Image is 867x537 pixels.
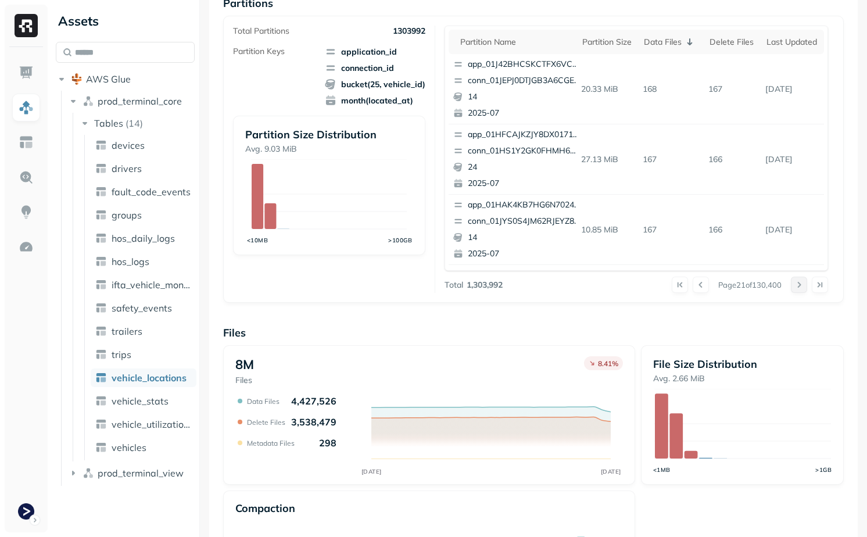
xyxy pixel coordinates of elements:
p: 14 [468,232,581,244]
p: 10.85 MiB [576,220,639,240]
img: table [95,372,107,384]
tspan: >100GB [389,237,413,244]
p: 2025-07 [468,108,581,119]
span: hos_daily_logs [112,232,175,244]
img: Insights [19,205,34,220]
img: Optimization [19,239,34,255]
span: month(located_at) [325,95,425,106]
a: fault_code_events [91,182,196,201]
img: table [95,232,107,244]
p: Total [445,280,463,291]
span: vehicle_utilization_day [112,418,192,430]
p: Partition Size Distribution [245,128,413,141]
span: bucket(25, vehicle_id) [325,78,425,90]
a: hos_logs [91,252,196,271]
p: conn_01JEPJ0DTJGB3A6CGEYZ71K4GA [468,75,581,87]
div: Last updated [766,37,818,48]
span: drivers [112,163,142,174]
img: Query Explorer [19,170,34,185]
img: namespace [83,467,94,479]
tspan: <1MB [653,466,670,474]
p: ( 14 ) [126,117,143,129]
p: Partition Keys [233,46,285,57]
p: 20.33 MiB [576,79,639,99]
img: Assets [19,100,34,115]
span: devices [112,139,145,151]
img: table [95,209,107,221]
p: 167 [704,79,761,99]
p: Files [223,326,844,339]
p: 4,427,526 [291,395,336,407]
span: trailers [112,325,142,337]
button: Tables(14) [79,114,196,133]
p: 1,303,992 [467,280,503,291]
p: Metadata Files [247,439,295,448]
a: drivers [91,159,196,178]
a: vehicle_utilization_day [91,415,196,434]
button: prod_terminal_view [67,464,195,482]
button: app_01HFCAJKZJY8DX0171TX9TZNEJconn_01HS1Y2GK0FHMH6BVP16HRYMMC242025-07 [449,124,586,194]
img: table [95,279,107,291]
img: table [95,302,107,314]
p: app_01HAK4KB7HG6N7024210G3S8D5 [468,199,581,211]
img: Asset Explorer [19,135,34,150]
img: table [95,256,107,267]
p: Sep 11, 2025 [761,149,824,170]
img: table [95,139,107,151]
span: trips [112,349,131,360]
a: safety_events [91,299,196,317]
p: 14 [468,91,581,103]
span: safety_events [112,302,172,314]
button: app_01J42BHCSKCTFX6VCA8QNRA04Mconn_01JRGNWZG75XNSCJBW0VM51FA3122025-07 [449,265,586,335]
div: Partition size [582,37,633,48]
p: Total Partitions [233,26,289,37]
span: prod_terminal_view [98,467,184,479]
span: ifta_vehicle_months [112,279,192,291]
p: Files [235,375,254,386]
button: app_01HAK4KB7HG6N7024210G3S8D5conn_01JYS0S4JM62RJEYZ81PAYRY1T142025-07 [449,195,586,264]
p: 2025-07 [468,178,581,189]
span: AWS Glue [86,73,131,85]
p: Sep 11, 2025 [761,220,824,240]
p: 167 [638,149,704,170]
span: vehicles [112,442,146,453]
div: Partition name [460,37,571,48]
a: trips [91,345,196,364]
p: 2025-07 [468,248,581,260]
p: conn_01HS1Y2GK0FHMH6BVP16HRYMMC [468,145,581,157]
tspan: <10MB [247,237,268,244]
p: Sep 11, 2025 [761,79,824,99]
img: namespace [83,95,94,107]
p: Avg. 2.66 MiB [653,373,832,384]
img: root [71,73,83,85]
div: Data Files [644,35,698,49]
a: vehicle_stats [91,392,196,410]
a: groups [91,206,196,224]
img: Terminal [18,503,34,520]
img: table [95,349,107,360]
p: 1303992 [393,26,425,37]
a: vehicles [91,438,196,457]
p: app_01J42BHCSKCTFX6VCA8QNRA04M [468,59,581,70]
span: vehicle_locations [112,372,187,384]
p: Avg. 9.03 MiB [245,144,413,155]
img: table [95,395,107,407]
a: ifta_vehicle_months [91,275,196,294]
span: Tables [94,117,123,129]
tspan: >1GB [815,466,832,474]
img: table [95,418,107,430]
span: groups [112,209,142,221]
p: 166 [704,220,761,240]
span: application_id [325,46,425,58]
div: Delete Files [710,37,755,48]
button: AWS Glue [56,70,195,88]
p: conn_01JYS0S4JM62RJEYZ81PAYRY1T [468,216,581,227]
p: 166 [704,149,761,170]
p: 168 [638,79,704,99]
span: connection_id [325,62,425,74]
p: Data Files [247,397,280,406]
p: 27.13 MiB [576,149,639,170]
img: table [95,163,107,174]
a: devices [91,136,196,155]
p: 3,538,479 [291,416,336,428]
